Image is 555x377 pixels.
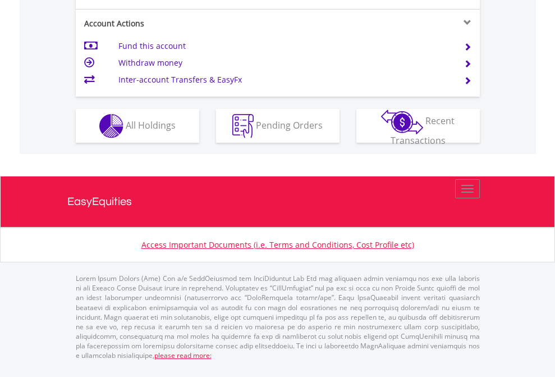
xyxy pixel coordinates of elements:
[118,38,450,54] td: Fund this account
[118,54,450,71] td: Withdraw money
[76,274,480,360] p: Lorem Ipsum Dolors (Ame) Con a/e SeddOeiusmod tem InciDiduntut Lab Etd mag aliquaen admin veniamq...
[381,110,423,134] img: transactions-zar-wht.png
[76,109,199,143] button: All Holdings
[126,119,176,131] span: All Holdings
[154,351,212,360] a: please read more:
[99,114,123,138] img: holdings-wht.png
[141,239,414,250] a: Access Important Documents (i.e. Terms and Conditions, Cost Profile etc)
[216,109,340,143] button: Pending Orders
[232,114,254,138] img: pending_instructions-wht.png
[356,109,480,143] button: Recent Transactions
[118,71,450,88] td: Inter-account Transfers & EasyFx
[67,176,488,227] a: EasyEquities
[76,18,278,29] div: Account Actions
[256,119,323,131] span: Pending Orders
